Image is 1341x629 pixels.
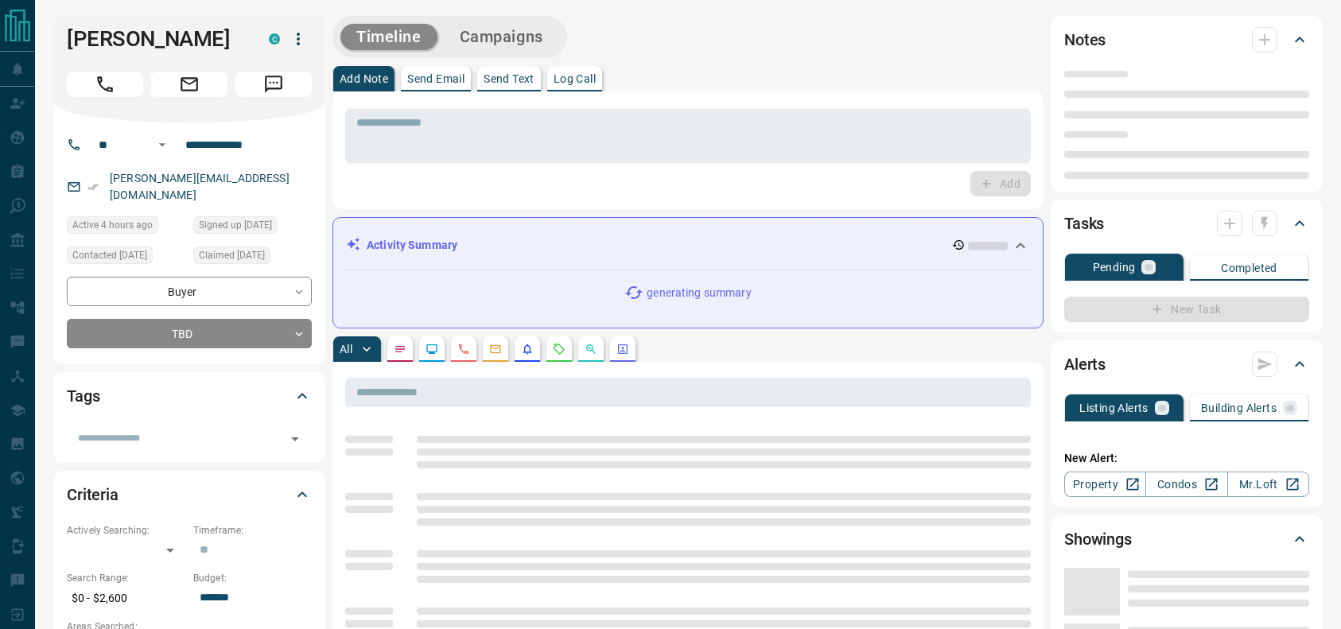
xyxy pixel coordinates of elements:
div: Wed Aug 13 2025 [67,216,185,239]
a: Mr.Loft [1227,472,1309,497]
button: Open [284,428,306,450]
p: New Alert: [1064,450,1309,467]
h1: [PERSON_NAME] [67,26,245,52]
h2: Criteria [67,482,119,507]
span: Message [235,72,312,97]
p: Pending [1093,262,1136,273]
h2: Tags [67,383,99,409]
svg: Emails [489,343,502,355]
svg: Email Verified [87,181,99,192]
a: [PERSON_NAME][EMAIL_ADDRESS][DOMAIN_NAME] [110,172,290,201]
p: Search Range: [67,571,185,585]
a: Property [1064,472,1146,497]
div: Sun Feb 19 2017 [193,216,312,239]
div: Sat Aug 09 2025 [67,247,185,269]
svg: Notes [394,343,406,355]
h2: Tasks [1064,211,1104,236]
p: generating summary [647,285,751,301]
p: Completed [1221,262,1277,274]
span: Call [67,72,143,97]
span: Active 4 hours ago [72,217,153,233]
p: Activity Summary [367,237,457,254]
span: Email [151,72,227,97]
svg: Requests [553,343,566,355]
h2: Notes [1064,27,1106,52]
div: Sat Aug 09 2025 [193,247,312,269]
button: Timeline [340,24,437,50]
button: Open [153,135,172,154]
p: Send Text [484,73,534,84]
span: Claimed [DATE] [199,247,265,263]
div: Activity Summary [346,231,1030,260]
p: Budget: [193,571,312,585]
p: Log Call [554,73,596,84]
div: Alerts [1064,345,1309,383]
svg: Listing Alerts [521,343,534,355]
svg: Agent Actions [616,343,629,355]
svg: Calls [457,343,470,355]
div: Notes [1064,21,1309,59]
p: Listing Alerts [1079,402,1149,414]
p: Timeframe: [193,523,312,538]
p: Add Note [340,73,388,84]
a: Condos [1145,472,1227,497]
div: TBD [67,319,312,348]
button: Campaigns [444,24,559,50]
div: Criteria [67,476,312,514]
h2: Showings [1064,526,1132,552]
svg: Lead Browsing Activity [426,343,438,355]
div: Showings [1064,520,1309,558]
p: $0 - $2,600 [67,585,185,612]
div: Tags [67,377,312,415]
span: Contacted [DATE] [72,247,147,263]
div: Buyer [67,277,312,306]
p: Building Alerts [1201,402,1277,414]
div: Tasks [1064,204,1309,243]
h2: Alerts [1064,351,1106,377]
div: condos.ca [269,33,280,45]
p: Actively Searching: [67,523,185,538]
svg: Opportunities [585,343,597,355]
span: Signed up [DATE] [199,217,272,233]
p: Send Email [407,73,464,84]
p: All [340,344,352,355]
